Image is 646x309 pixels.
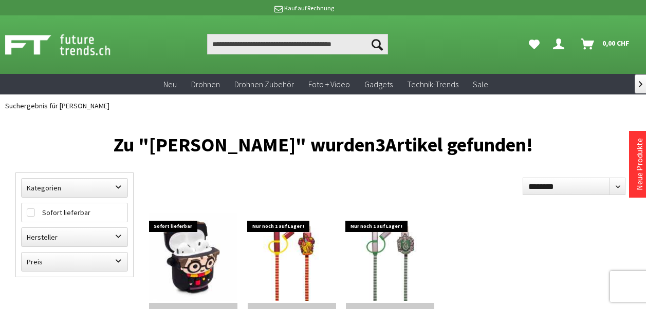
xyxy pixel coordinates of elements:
[5,32,133,57] img: Shop Futuretrends - zur Startseite wechseln
[400,74,466,95] a: Technik-Trends
[364,79,393,89] span: Gadgets
[466,74,495,95] a: Sale
[634,138,644,190] a: Neue Produkte
[191,79,220,89] span: Drohnen
[156,74,184,95] a: Neu
[15,138,631,152] h1: Zu "[PERSON_NAME]" wurden Artikel gefunden!
[366,34,388,54] button: Suchen
[149,213,237,301] img: PowerSquad - AirPods Case "Harry Potter"
[639,81,642,87] span: 
[22,228,127,246] label: Hersteller
[248,213,336,301] img: Hogwarts Gryffindor 3in1-Ladekabel Scarf-Cable (Lightning/Micro/USB-C)
[407,79,458,89] span: Technik-Trends
[22,253,127,271] label: Preis
[346,213,434,301] img: Hogwarts Slytherin 3in1-Ladekabel Scarf-Cable (Lightning/Micro/USB-C)
[301,74,357,95] a: Foto + Video
[577,34,635,54] a: Warenkorb
[184,74,227,95] a: Drohnen
[207,34,388,54] input: Produkt, Marke, Kategorie, EAN, Artikelnummer…
[22,179,127,197] label: Kategorien
[5,101,109,110] span: Suchergebnis für [PERSON_NAME]
[524,34,545,54] a: Meine Favoriten
[163,79,177,89] span: Neu
[375,132,385,157] span: 3
[357,74,400,95] a: Gadgets
[308,79,350,89] span: Foto + Video
[473,79,488,89] span: Sale
[602,35,630,51] span: 0,00 CHF
[549,34,573,54] a: Dein Konto
[227,74,301,95] a: Drohnen Zubehör
[234,79,294,89] span: Drohnen Zubehör
[22,203,127,222] label: Sofort lieferbar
